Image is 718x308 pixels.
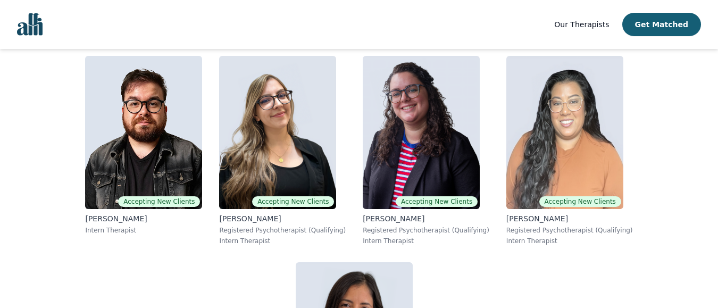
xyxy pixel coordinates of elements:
p: Registered Psychotherapist (Qualifying) [219,226,346,235]
a: Joanna_KomisarAccepting New Clients[PERSON_NAME]Registered Psychotherapist (Qualifying)Intern The... [211,47,354,254]
p: Registered Psychotherapist (Qualifying) [506,226,633,235]
span: Our Therapists [554,20,609,29]
span: Accepting New Clients [252,196,334,207]
p: Intern Therapist [85,226,202,235]
span: Accepting New Clients [396,196,478,207]
p: [PERSON_NAME] [85,213,202,224]
a: Christina_PersaudAccepting New Clients[PERSON_NAME]Registered Psychotherapist (Qualifying)Intern ... [498,47,641,254]
p: Intern Therapist [363,237,489,245]
img: Christina_Persaud [506,56,623,209]
img: Joanna_Komisar [219,56,336,209]
p: [PERSON_NAME] [506,213,633,224]
p: [PERSON_NAME] [219,213,346,224]
p: Intern Therapist [219,237,346,245]
span: Accepting New Clients [539,196,621,207]
p: Registered Psychotherapist (Qualifying) [363,226,489,235]
img: alli logo [17,13,43,36]
a: Cayley_HansonAccepting New Clients[PERSON_NAME]Registered Psychotherapist (Qualifying)Intern Ther... [354,47,498,254]
img: Cayley_Hanson [363,56,480,209]
img: Freddie_Giovane [85,56,202,209]
p: [PERSON_NAME] [363,213,489,224]
span: Accepting New Clients [118,196,200,207]
button: Get Matched [622,13,701,36]
a: Freddie_GiovaneAccepting New Clients[PERSON_NAME]Intern Therapist [77,47,211,254]
p: Intern Therapist [506,237,633,245]
a: Our Therapists [554,18,609,31]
